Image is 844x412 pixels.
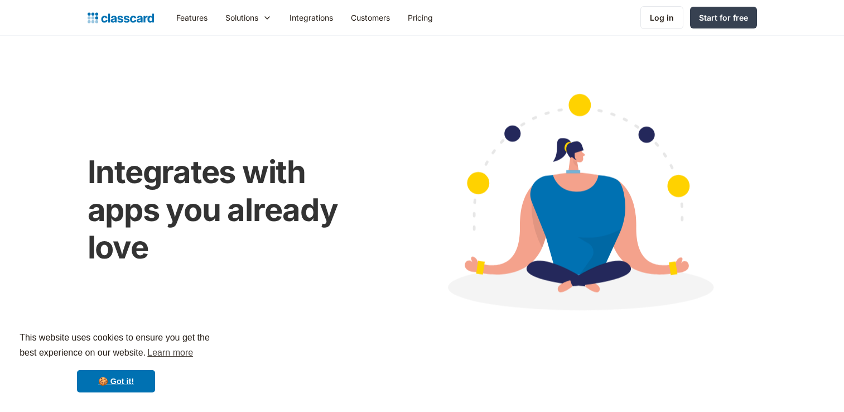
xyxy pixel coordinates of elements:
[281,5,342,30] a: Integrations
[216,5,281,30] div: Solutions
[20,331,213,361] span: This website uses cookies to ensure you get the best experience on our website.
[146,344,195,361] a: learn more about cookies
[399,73,757,341] img: Cartoon image showing connected apps
[9,320,223,403] div: cookieconsent
[342,5,399,30] a: Customers
[88,154,377,266] h1: Integrates with apps you already love
[640,6,683,29] a: Log in
[77,370,155,392] a: dismiss cookie message
[690,7,757,28] a: Start for free
[650,12,674,23] div: Log in
[167,5,216,30] a: Features
[88,10,154,26] a: home
[399,5,442,30] a: Pricing
[699,12,748,23] div: Start for free
[225,12,258,23] div: Solutions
